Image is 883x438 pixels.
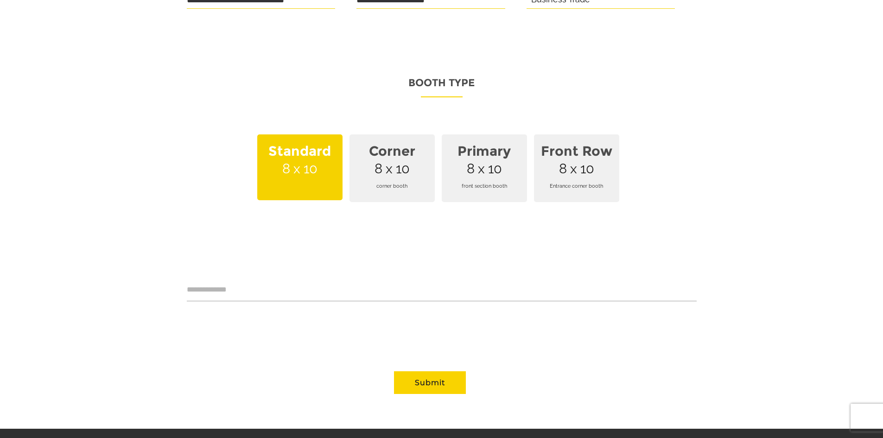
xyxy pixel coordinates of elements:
span: Entrance corner booth [540,173,614,199]
div: Leave a message [48,52,156,64]
strong: Primary [447,138,521,165]
span: corner booth [355,173,429,199]
span: front section booth [447,173,521,199]
span: 8 x 10 [534,134,619,202]
div: Minimize live chat window [152,5,174,27]
strong: Front Row [540,138,614,165]
input: Enter your email address [12,113,169,133]
em: Submit [136,286,168,298]
strong: Corner [355,138,429,165]
span: 8 x 10 [442,134,527,202]
input: Enter your last name [12,86,169,106]
strong: Standard [263,138,337,165]
textarea: Type your message and click 'Submit' [12,140,169,278]
span: 8 x 10 [257,134,343,200]
span: 8 x 10 [349,134,435,202]
button: Submit [394,371,466,394]
p: Booth Type [187,74,697,97]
